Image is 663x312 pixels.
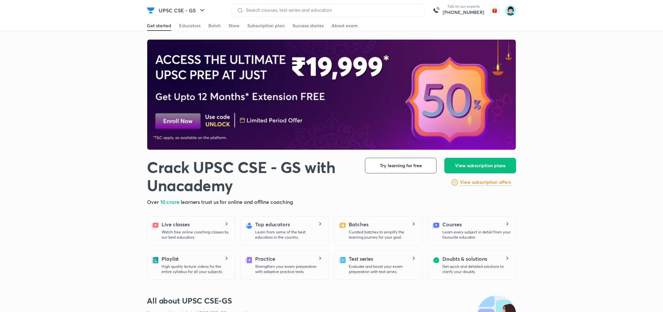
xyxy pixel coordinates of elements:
span: View subscription plans [455,162,505,169]
div: Success stories [292,22,324,29]
h5: Top educators [255,220,290,228]
img: call-us [430,4,443,17]
h5: Batches [349,220,368,228]
a: Educators [179,20,201,31]
div: Get started [147,22,171,29]
a: [PHONE_NUMBER] [443,9,484,16]
h1: Crack UPSC CSE - GS with Unacademy [147,158,355,194]
h3: All about UPSC CSE-GS [147,295,516,306]
h5: Doubts & solutions [442,255,487,263]
p: Evaluate and boost your exam preparation with test series. [349,264,417,274]
img: avatar [489,5,500,16]
p: Learn from some of the best educators in the country. [255,230,323,240]
a: Batch [208,20,221,31]
div: Batch [208,22,221,29]
input: Search courses, test series and educators [243,7,419,13]
p: Learn every subject in detail from your favourite educator. [442,230,511,240]
a: View subscription offers [460,179,511,186]
a: Subscription plan [247,20,285,31]
p: Curated batches to simplify the learning journey for your goal. [349,230,417,240]
span: learners trust us for online and offline coaching [181,198,293,205]
a: Store [228,20,240,31]
button: View subscription plans [444,158,516,173]
h5: Courses [442,220,461,228]
p: Get quick and detailed solutions to clarify your doubts. [442,264,511,274]
img: Company Logo [147,6,155,14]
a: Success stories [292,20,324,31]
button: Try learning for free [365,158,436,173]
h5: Practice [255,255,275,263]
div: Subscription plan [247,22,285,29]
h5: Live classes [162,220,190,228]
h5: Playlist [162,255,179,263]
a: Get started [147,20,171,31]
button: UPSC CSE - GS [155,4,210,17]
span: 10 crore [160,198,181,205]
h5: Test series [349,255,373,263]
span: Try learning for free [380,162,422,169]
div: Educators [179,22,201,29]
div: About exam [331,22,358,29]
span: Over [147,198,160,205]
img: Priyanka Buty [505,5,516,16]
div: Store [228,22,240,29]
p: Watch free online coaching classes by our best educators. [162,230,230,240]
p: Talk to our experts [443,4,484,9]
p: Strengthen your exam preparation with adaptive practice tests. [255,264,323,274]
p: High quality lecture videos for the entire syllabus for all your subjects. [162,264,230,274]
a: About exam [331,20,358,31]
